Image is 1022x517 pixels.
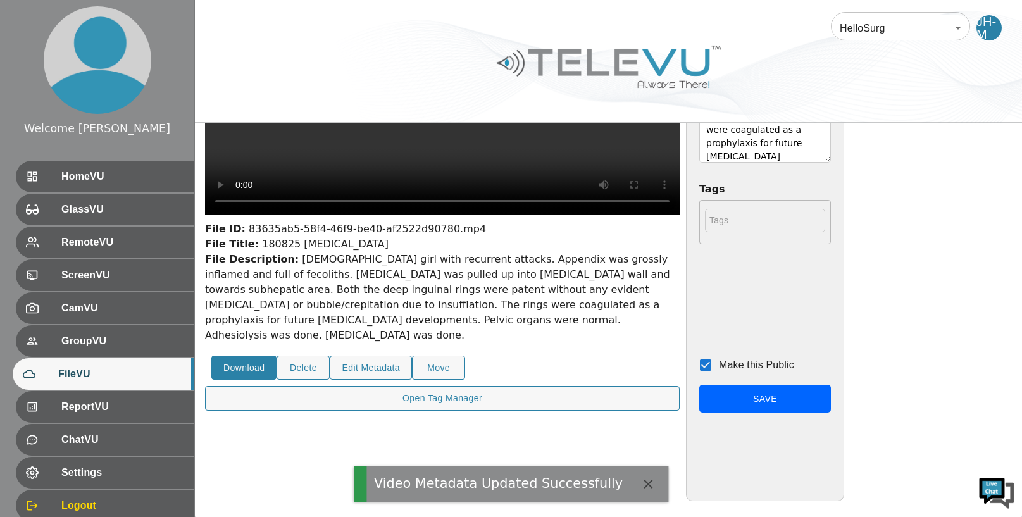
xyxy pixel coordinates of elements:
div: Welcome [PERSON_NAME] [24,120,170,137]
div: ChatVU [16,424,194,456]
div: GlassVU [16,194,194,225]
button: Open Tag Manager [205,386,680,411]
span: We're online! [73,159,175,287]
strong: File ID: [205,223,246,235]
button: Download [211,356,277,380]
div: 83635ab5-58f4-46f9-be40-af2522d90780.mp4 [205,221,680,237]
img: Chat Widget [978,473,1016,511]
div: CamVU [16,292,194,324]
div: Chat with us now [66,66,213,83]
span: ScreenVU [61,268,184,283]
span: Make this Public [719,359,794,370]
span: Settings [61,465,184,480]
div: FileVU [13,358,194,390]
button: Edit Metadata [330,356,412,380]
span: RemoteVU [61,235,184,250]
textarea: [DEMOGRAPHIC_DATA] girl with recurrent attacks. Appendix was grossly inflamed and full of fecolit... [699,99,831,163]
textarea: Type your message and hit 'Enter' [6,346,241,390]
div: [DEMOGRAPHIC_DATA] girl with recurrent attacks. Appendix was grossly inflamed and full of fecolit... [205,252,680,343]
button: Delete [277,356,330,380]
div: Minimize live chat window [208,6,238,37]
span: GlassVU [61,202,184,217]
div: HelloSurg [831,10,970,46]
span: GroupVU [61,333,184,349]
span: FileVU [58,366,184,382]
input: Tags [705,209,825,232]
div: ScreenVU [16,259,194,291]
div: 180825 [MEDICAL_DATA] [205,237,680,252]
strong: File Title: [205,238,259,250]
img: d_736959983_company_1615157101543_736959983 [22,59,53,90]
img: profile.png [44,6,151,114]
div: ReportVU [16,391,194,423]
div: RemoteVU [16,227,194,258]
img: Logo [495,40,723,93]
strong: File Description: [205,253,299,265]
div: GroupVU [16,325,194,357]
button: Move [412,356,465,380]
div: Video Metadata Updated Successfully [374,474,623,494]
span: HomeVU [61,169,184,184]
span: ReportVU [61,399,184,414]
span: ChatVU [61,432,184,447]
div: JH-M [976,15,1002,40]
div: Settings [16,457,194,489]
div: HomeVU [16,161,194,192]
span: Logout [61,498,184,513]
span: CamVU [61,301,184,316]
button: Save [699,385,831,413]
label: Tags [699,182,831,197]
